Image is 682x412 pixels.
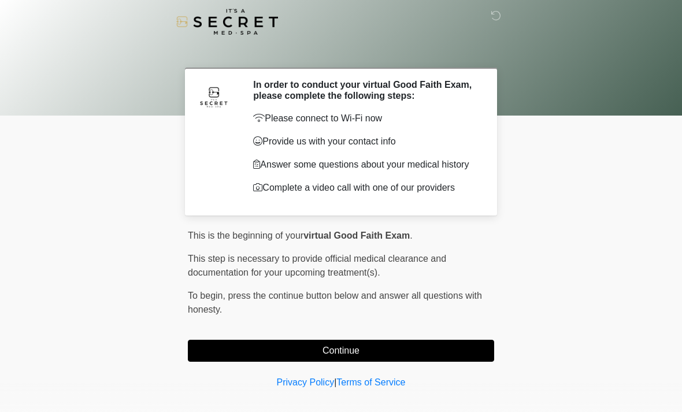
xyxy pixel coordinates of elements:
strong: virtual Good Faith Exam [303,231,410,240]
span: This is the beginning of your [188,231,303,240]
img: Agent Avatar [197,79,231,114]
p: Answer some questions about your medical history [253,158,477,172]
span: . [410,231,412,240]
button: Continue [188,340,494,362]
span: To begin, [188,291,228,300]
p: Provide us with your contact info [253,135,477,149]
h1: ‎ ‎ [179,42,503,63]
a: Terms of Service [336,377,405,387]
p: Complete a video call with one of our providers [253,181,477,195]
p: Please connect to Wi-Fi now [253,112,477,125]
span: press the continue button below and answer all questions with honesty. [188,291,482,314]
img: It's A Secret Med Spa Logo [176,9,278,35]
a: Privacy Policy [277,377,335,387]
a: | [334,377,336,387]
h2: In order to conduct your virtual Good Faith Exam, please complete the following steps: [253,79,477,101]
span: This step is necessary to provide official medical clearance and documentation for your upcoming ... [188,254,446,277]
